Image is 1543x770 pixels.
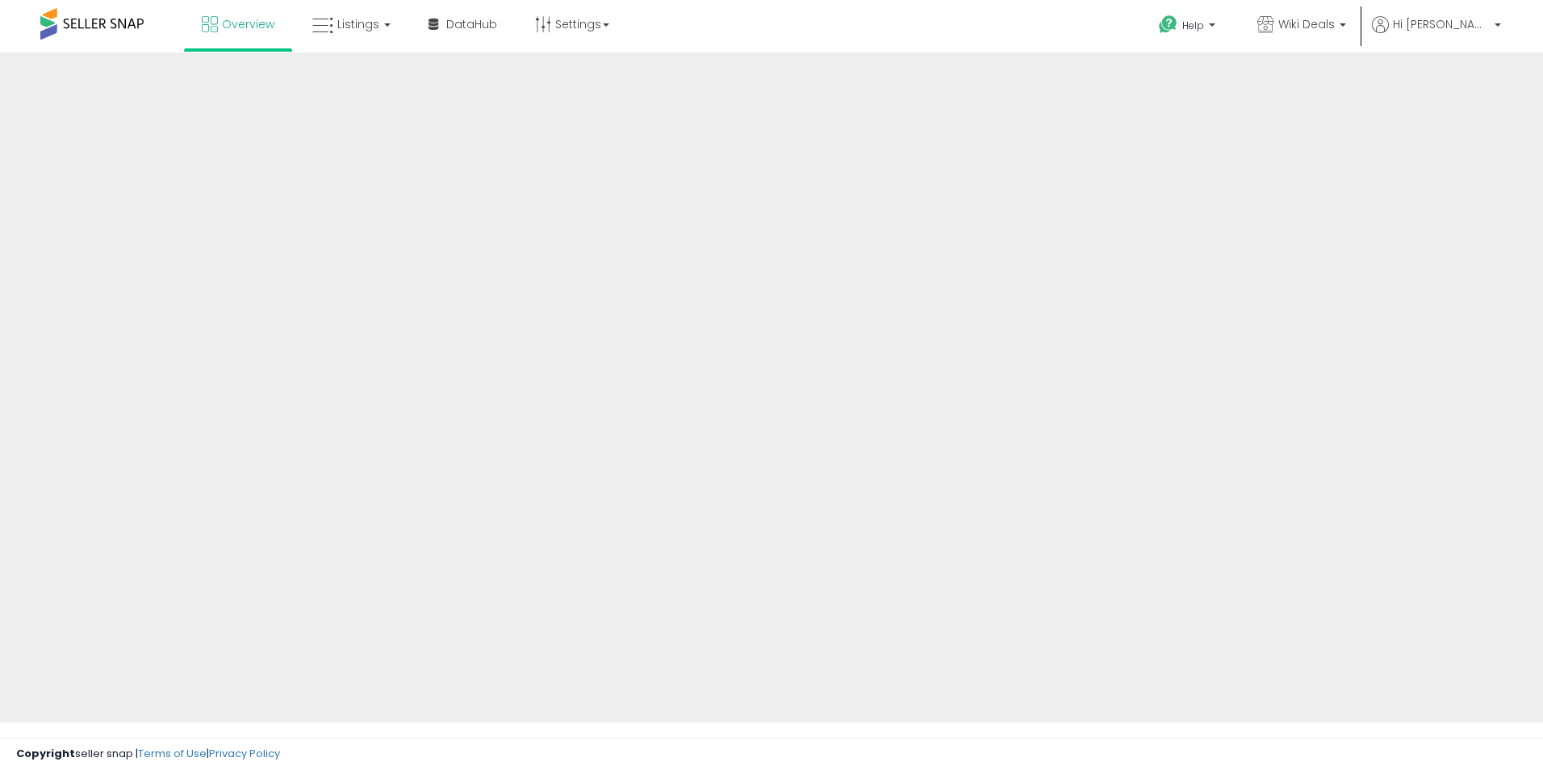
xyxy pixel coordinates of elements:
span: Overview [222,16,274,32]
span: Wiki Deals [1278,16,1335,32]
span: Hi [PERSON_NAME] [1393,16,1490,32]
a: Help [1146,2,1231,52]
span: Listings [337,16,379,32]
a: Hi [PERSON_NAME] [1372,16,1501,52]
span: Help [1182,19,1204,32]
i: Get Help [1158,15,1178,35]
span: DataHub [446,16,497,32]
